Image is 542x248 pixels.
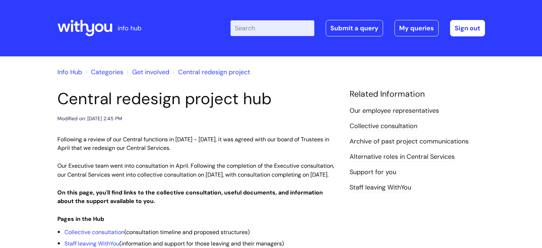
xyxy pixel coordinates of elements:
[231,20,485,36] div: | -
[450,20,485,36] a: Sign out
[125,66,169,78] li: Get involved
[350,89,485,99] h4: Related Information
[394,20,439,36] a: My queries
[84,66,123,78] li: Solution home
[91,68,123,76] a: Categories
[178,68,250,76] a: Central redesign project
[57,162,334,178] span: Our Executive team went into consultation in April. Following the completion of the Executive con...
[64,240,284,247] span: (information and support for those leaving and their managers)
[64,228,250,236] span: (consultation timeline and proposed structures)
[350,106,439,116] a: Our employee representatives
[350,152,455,162] a: Alternative roles in Central Services
[231,20,314,36] input: Search
[350,183,411,192] a: Staff leaving WithYou
[350,137,469,146] a: Archive of past project communications
[118,22,141,34] p: info hub
[350,168,396,177] a: Support for you
[57,136,329,152] span: Following a review of our Central functions in [DATE] - [DATE], it was agreed with our board of T...
[57,89,339,108] h1: Central redesign project hub
[326,20,383,36] a: Submit a query
[57,68,82,76] a: Info Hub
[57,215,104,223] strong: Pages in the Hub
[64,228,124,236] a: Collective consultation
[350,122,417,131] a: Collective consultation
[57,189,323,205] strong: On this page, you'll find links to the collective consultation, useful documents, and information...
[171,66,250,78] li: Central redesign project
[64,240,119,247] a: Staff leaving WithYou
[132,68,169,76] a: Get involved
[57,114,122,123] div: Modified on: [DATE] 2:45 PM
